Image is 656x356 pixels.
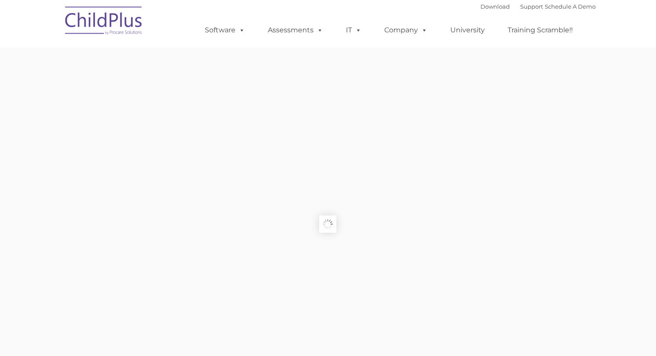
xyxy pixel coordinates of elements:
[337,22,370,39] a: IT
[376,22,436,39] a: Company
[61,0,147,44] img: ChildPlus by Procare Solutions
[442,22,493,39] a: University
[259,22,332,39] a: Assessments
[545,3,596,10] a: Schedule A Demo
[499,22,581,39] a: Training Scramble!!
[480,3,596,10] font: |
[520,3,543,10] a: Support
[196,22,254,39] a: Software
[480,3,510,10] a: Download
